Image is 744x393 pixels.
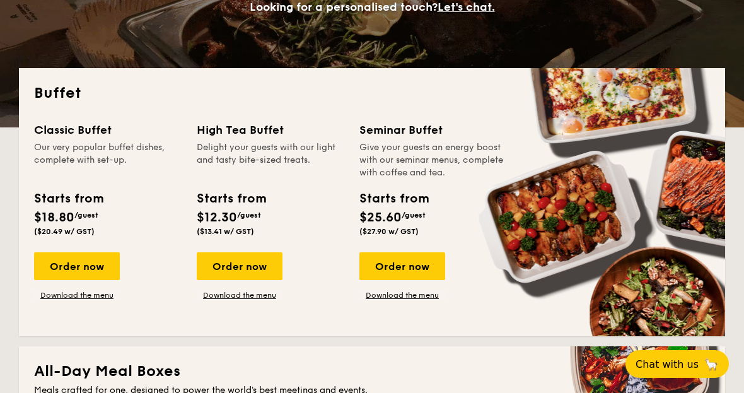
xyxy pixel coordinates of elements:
[359,141,507,179] div: Give your guests an energy boost with our seminar menus, complete with coffee and tea.
[359,121,507,139] div: Seminar Buffet
[34,227,95,236] span: ($20.49 w/ GST)
[625,350,729,378] button: Chat with us🦙
[197,290,282,300] a: Download the menu
[197,210,237,225] span: $12.30
[74,211,98,220] span: /guest
[197,252,282,280] div: Order now
[359,227,419,236] span: ($27.90 w/ GST)
[237,211,261,220] span: /guest
[34,252,120,280] div: Order now
[636,358,699,370] span: Chat with us
[359,252,445,280] div: Order now
[34,290,120,300] a: Download the menu
[359,210,402,225] span: $25.60
[359,290,445,300] a: Download the menu
[34,141,182,179] div: Our very popular buffet dishes, complete with set-up.
[34,83,710,103] h2: Buffet
[34,361,710,382] h2: All-Day Meal Boxes
[197,141,344,179] div: Delight your guests with our light and tasty bite-sized treats.
[34,121,182,139] div: Classic Buffet
[34,189,103,208] div: Starts from
[197,227,254,236] span: ($13.41 w/ GST)
[34,210,74,225] span: $18.80
[359,189,428,208] div: Starts from
[402,211,426,220] span: /guest
[704,357,719,372] span: 🦙
[197,121,344,139] div: High Tea Buffet
[197,189,265,208] div: Starts from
